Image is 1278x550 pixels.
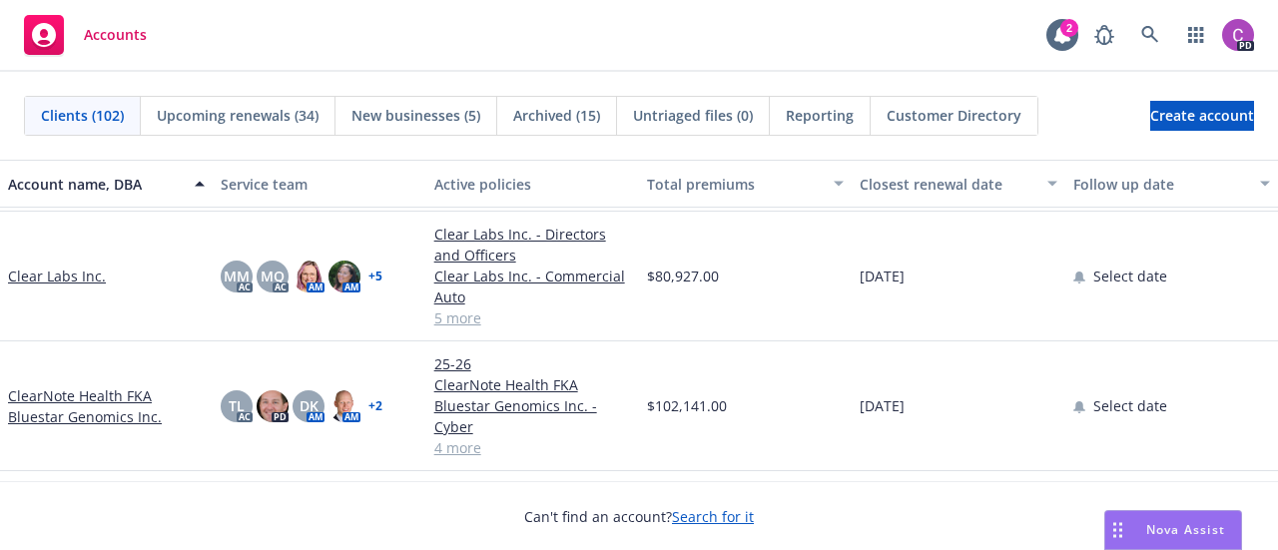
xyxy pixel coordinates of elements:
[1084,15,1124,55] a: Report a Bug
[257,390,289,422] img: photo
[8,385,205,427] a: ClearNote Health FKA Bluestar Genomics Inc.
[1222,19,1254,51] img: photo
[434,353,631,374] a: 25-26
[1060,19,1078,37] div: 2
[524,506,754,527] span: Can't find an account?
[434,174,631,195] div: Active policies
[8,266,106,286] a: Clear Labs Inc.
[860,266,905,286] span: [DATE]
[213,160,425,208] button: Service team
[1093,266,1167,286] span: Select date
[1104,510,1242,550] button: Nova Assist
[1146,521,1225,538] span: Nova Assist
[1105,511,1130,549] div: Drag to move
[434,307,631,328] a: 5 more
[224,266,250,286] span: MM
[647,395,727,416] span: $102,141.00
[41,105,124,126] span: Clients (102)
[639,160,852,208] button: Total premiums
[261,266,285,286] span: MQ
[852,160,1064,208] button: Closest renewal date
[672,507,754,526] a: Search for it
[16,7,155,63] a: Accounts
[633,105,753,126] span: Untriaged files (0)
[1130,15,1170,55] a: Search
[1150,101,1254,131] a: Create account
[513,105,600,126] span: Archived (15)
[786,105,854,126] span: Reporting
[84,27,147,43] span: Accounts
[368,271,382,282] a: + 5
[293,261,324,292] img: photo
[647,174,822,195] div: Total premiums
[328,390,360,422] img: photo
[300,395,319,416] span: DK
[647,266,719,286] span: $80,927.00
[887,105,1021,126] span: Customer Directory
[1150,97,1254,135] span: Create account
[860,395,905,416] span: [DATE]
[434,374,631,437] a: ClearNote Health FKA Bluestar Genomics Inc. - Cyber
[8,174,183,195] div: Account name, DBA
[351,105,480,126] span: New businesses (5)
[434,224,631,266] a: Clear Labs Inc. - Directors and Officers
[1065,160,1278,208] button: Follow up date
[1176,15,1216,55] a: Switch app
[426,160,639,208] button: Active policies
[221,174,417,195] div: Service team
[157,105,319,126] span: Upcoming renewals (34)
[434,266,631,307] a: Clear Labs Inc. - Commercial Auto
[368,400,382,412] a: + 2
[1073,174,1248,195] div: Follow up date
[860,174,1034,195] div: Closest renewal date
[434,437,631,458] a: 4 more
[229,395,245,416] span: TL
[1093,395,1167,416] span: Select date
[328,261,360,292] img: photo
